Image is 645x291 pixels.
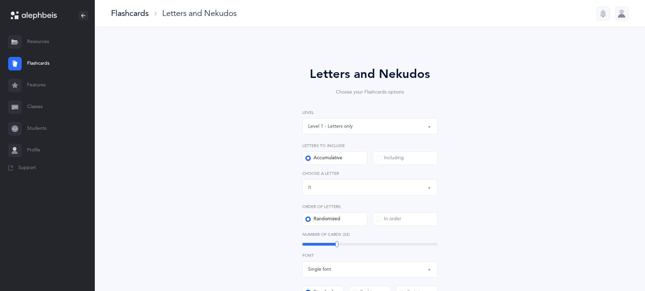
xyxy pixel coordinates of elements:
label: Number of Cards (33) [302,231,438,237]
div: Choose your Flashcards options [283,89,457,96]
div: Randomized [305,216,340,223]
div: Flashcards [111,8,149,19]
label: Letters to include [302,143,438,149]
button: Single font [302,261,438,277]
div: Level 1 - Letters only [308,123,353,130]
div: ת [308,184,311,191]
div: In order [376,216,401,223]
div: Letters and Nekudos [162,8,237,19]
label: Font [302,252,438,258]
label: Order of letters [302,204,438,210]
div: Including [376,155,404,162]
span: Support [18,165,36,171]
label: Choose a letter [302,170,438,176]
div: Accumulative [305,155,342,162]
button: Level 1 - Letters only [302,118,438,134]
label: Level [302,109,438,116]
div: Letters and Nekudos [283,65,457,83]
div: Single font [308,266,331,273]
button: ת [302,179,438,195]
